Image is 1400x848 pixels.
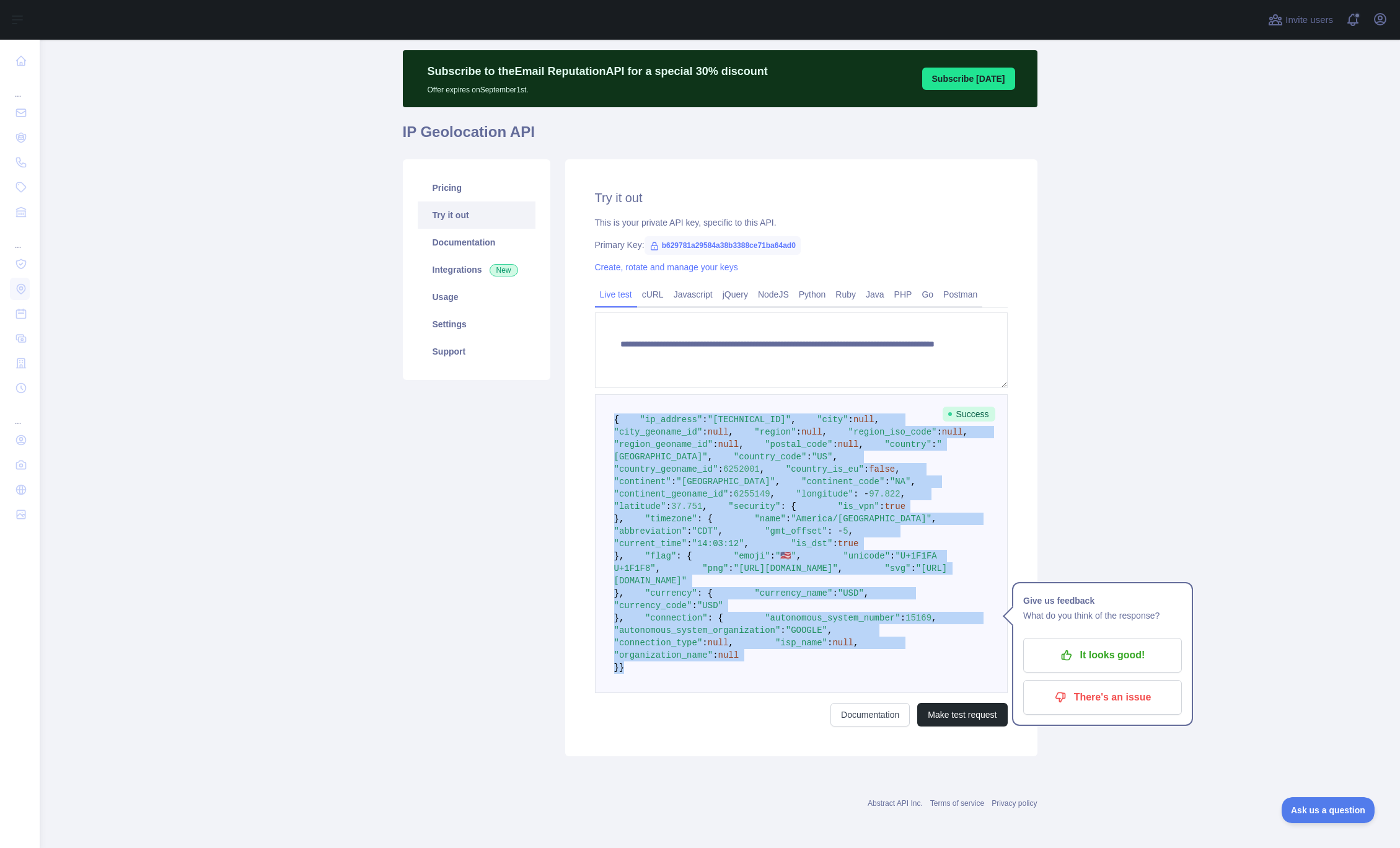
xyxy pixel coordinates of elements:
[754,588,832,598] span: "currency_name"
[791,514,931,524] span: "America/[GEOGRAPHIC_DATA]"
[838,439,859,449] span: null
[728,501,780,511] span: "security"
[884,563,910,573] span: "svg"
[889,285,917,304] a: PHP
[637,285,669,304] a: cURL
[418,174,535,201] a: Pricing
[832,439,837,449] span: :
[962,427,967,437] span: ,
[702,415,707,425] span: :
[910,477,915,487] span: ,
[614,539,687,549] span: "current_time"
[708,452,713,462] span: ,
[1032,645,1173,666] p: It looks good!
[713,439,718,449] span: :
[645,236,801,255] span: b629781a29584a38b3388ce71ba64ad0
[890,551,895,561] span: :
[595,262,738,272] a: Create, rotate and manage your keys
[10,402,30,426] div: ...
[775,551,796,561] span: "🇺🇸"
[614,501,666,511] span: "latitude"
[869,464,895,474] span: false
[890,477,911,487] span: "NA"
[864,464,869,474] span: :
[713,650,718,660] span: :
[843,526,848,536] span: 5
[832,452,837,462] span: ,
[728,638,733,648] span: ,
[874,415,879,425] span: ,
[869,489,900,499] span: 97.822
[838,563,843,573] span: ,
[418,229,535,256] a: Documentation
[853,489,869,499] span: : -
[708,638,729,648] span: null
[895,464,900,474] span: ,
[1023,638,1182,673] button: It looks good!
[861,285,889,304] a: Java
[614,477,671,487] span: "continent"
[853,415,874,425] span: null
[614,638,703,648] span: "connection_type"
[753,285,794,304] a: NodeJS
[708,427,729,437] span: null
[645,551,676,561] span: "flag"
[827,638,832,648] span: :
[1023,593,1182,608] h1: Give us feedback
[687,539,692,549] span: :
[832,539,837,549] span: :
[754,514,785,524] span: "name"
[671,501,702,511] span: 37.751
[734,452,807,462] span: "country_code"
[765,613,900,623] span: "autonomous_system_number"
[830,703,910,727] a: Documentation
[868,799,923,808] a: Abstract API Inc.
[765,439,832,449] span: "postal_code"
[718,650,739,660] span: null
[739,439,744,449] span: ,
[418,283,535,311] a: Usage
[936,427,941,437] span: :
[796,427,801,437] span: :
[595,216,1008,229] div: This is your private API key, specific to this API.
[614,601,692,611] span: "currency_code"
[718,464,723,474] span: :
[786,464,864,474] span: "country_is_eu"
[614,514,625,524] span: },
[418,201,535,229] a: Try it out
[723,464,760,474] span: 6252001
[734,563,838,573] span: "[URL][DOMAIN_NAME]"
[697,588,713,598] span: : {
[884,439,931,449] span: "country"
[917,285,938,304] a: Go
[832,588,837,598] span: :
[697,601,723,611] span: "USD"
[595,285,637,304] a: Live test
[806,452,811,462] span: :
[786,625,827,635] span: "GOOGLE"
[428,80,768,95] p: Offer expires on September 1st.
[770,551,775,561] span: :
[676,477,775,487] span: "[GEOGRAPHIC_DATA]"
[692,539,744,549] span: "14:03:12"
[754,427,796,437] span: "region"
[900,489,905,499] span: ,
[614,650,713,660] span: "organization_name"
[943,407,995,422] span: Success
[645,514,697,524] span: "timezone"
[864,588,869,598] span: ,
[1282,797,1375,823] iframe: Toggle Customer Support
[702,563,728,573] span: "png"
[614,464,718,474] span: "country_geoname_id"
[614,427,703,437] span: "city_geoname_id"
[734,489,770,499] span: 6255149
[848,415,853,425] span: :
[838,501,879,511] span: "is_vpn"
[428,63,768,80] p: Subscribe to the Email Reputation API for a special 30 % discount
[822,427,827,437] span: ,
[671,477,676,487] span: :
[702,501,707,511] span: ,
[775,638,827,648] span: "isp_name"
[708,613,723,623] span: : {
[614,489,729,499] span: "continent_geoname_id"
